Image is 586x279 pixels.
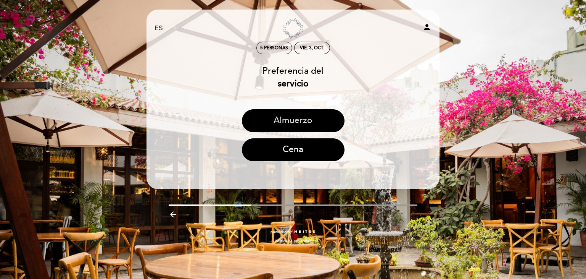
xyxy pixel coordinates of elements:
button: person [422,23,431,34]
img: MEITRE [294,230,316,234]
i: arrow_backward [169,210,178,219]
div: vie. 3, oct. [300,45,324,51]
span: powered by [270,229,292,235]
span: 5 personas [260,45,288,51]
a: Política de privacidad [275,238,311,244]
div: Preferencia del [146,65,440,90]
b: servicio [278,78,309,89]
a: Casa Tambo [245,18,341,39]
button: Cena [242,138,345,161]
a: powered by [270,229,316,235]
button: Almuerzo [242,109,345,132]
i: person [422,23,431,32]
